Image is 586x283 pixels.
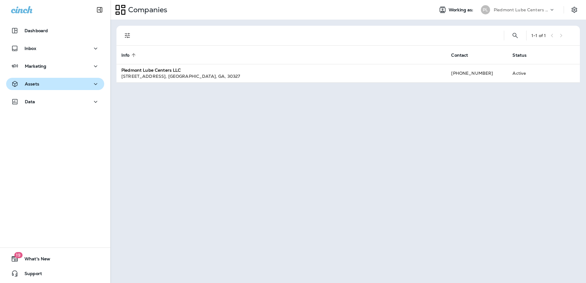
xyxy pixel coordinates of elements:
[451,53,468,58] span: Contact
[25,99,35,104] p: Data
[121,53,130,58] span: Info
[126,5,167,14] p: Companies
[512,53,527,58] span: Status
[6,96,104,108] button: Data
[6,25,104,37] button: Dashboard
[6,267,104,280] button: Support
[508,64,547,82] td: Active
[121,29,134,42] button: Filters
[451,52,476,58] span: Contact
[481,5,490,14] div: PL
[494,7,549,12] p: Piedmont Lube Centers LLC
[25,28,48,33] p: Dashboard
[449,7,475,13] span: Working as:
[14,252,22,258] span: 19
[18,271,42,278] span: Support
[121,73,441,79] div: [STREET_ADDRESS] , [GEOGRAPHIC_DATA] , GA , 30327
[91,4,108,16] button: Collapse Sidebar
[18,256,50,264] span: What's New
[6,78,104,90] button: Assets
[25,46,36,51] p: Inbox
[512,52,535,58] span: Status
[446,64,508,82] td: [PHONE_NUMBER]
[6,42,104,55] button: Inbox
[25,81,39,86] p: Assets
[6,60,104,72] button: Marketing
[569,4,580,15] button: Settings
[121,52,138,58] span: Info
[531,33,546,38] div: 1 - 1 of 1
[6,253,104,265] button: 19What's New
[509,29,521,42] button: Search Companies
[121,67,181,73] strong: Piedmont Lube Centers LLC
[25,64,46,69] p: Marketing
